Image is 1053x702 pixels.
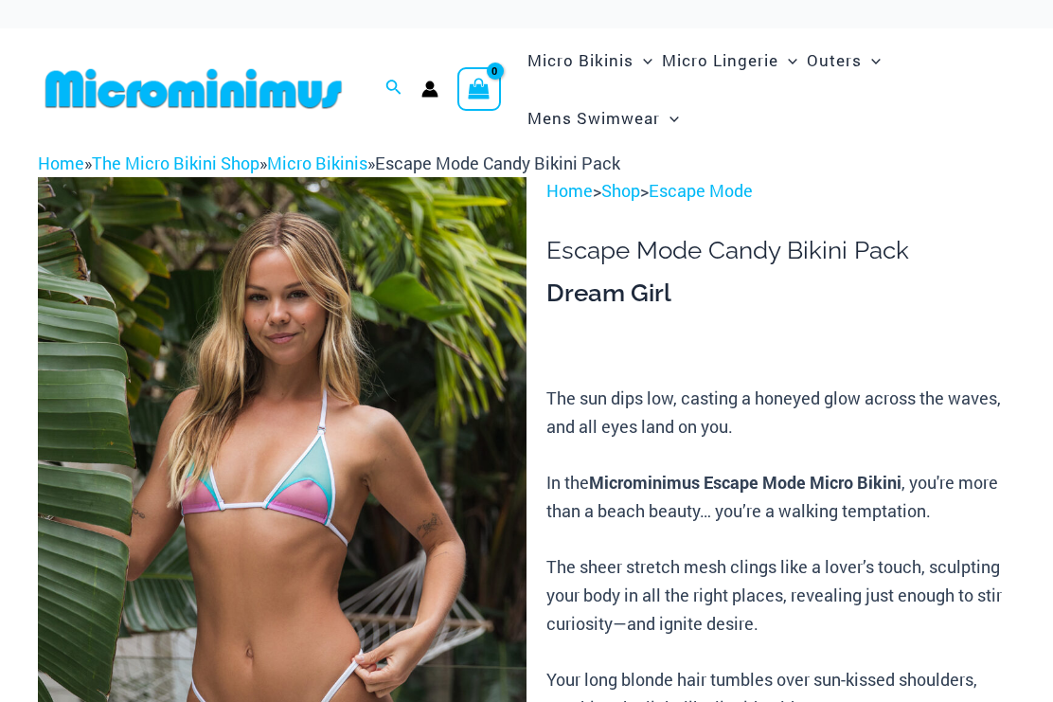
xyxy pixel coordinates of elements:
[649,179,753,202] a: Escape Mode
[662,36,778,84] span: Micro Lingerie
[589,471,901,494] b: Microminimus Escape Mode Micro Bikini
[520,28,1015,150] nav: Site Navigation
[862,36,881,84] span: Menu Toggle
[802,31,885,89] a: OutersMenu ToggleMenu Toggle
[92,152,259,174] a: The Micro Bikini Shop
[38,152,84,174] a: Home
[523,31,657,89] a: Micro BikinisMenu ToggleMenu Toggle
[267,152,367,174] a: Micro Bikinis
[546,236,1015,265] h1: Escape Mode Candy Bikini Pack
[807,36,862,84] span: Outers
[527,36,634,84] span: Micro Bikinis
[660,94,679,142] span: Menu Toggle
[457,67,501,111] a: View Shopping Cart, empty
[601,179,640,202] a: Shop
[527,94,660,142] span: Mens Swimwear
[375,152,620,174] span: Escape Mode Candy Bikini Pack
[421,81,438,98] a: Account icon link
[38,152,620,174] span: » » »
[657,31,802,89] a: Micro LingerieMenu ToggleMenu Toggle
[546,177,1015,206] p: > >
[634,36,652,84] span: Menu Toggle
[546,179,593,202] a: Home
[385,77,402,101] a: Search icon link
[778,36,797,84] span: Menu Toggle
[523,89,684,147] a: Mens SwimwearMenu ToggleMenu Toggle
[38,67,349,110] img: MM SHOP LOGO FLAT
[546,278,1015,310] h3: Dream Girl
